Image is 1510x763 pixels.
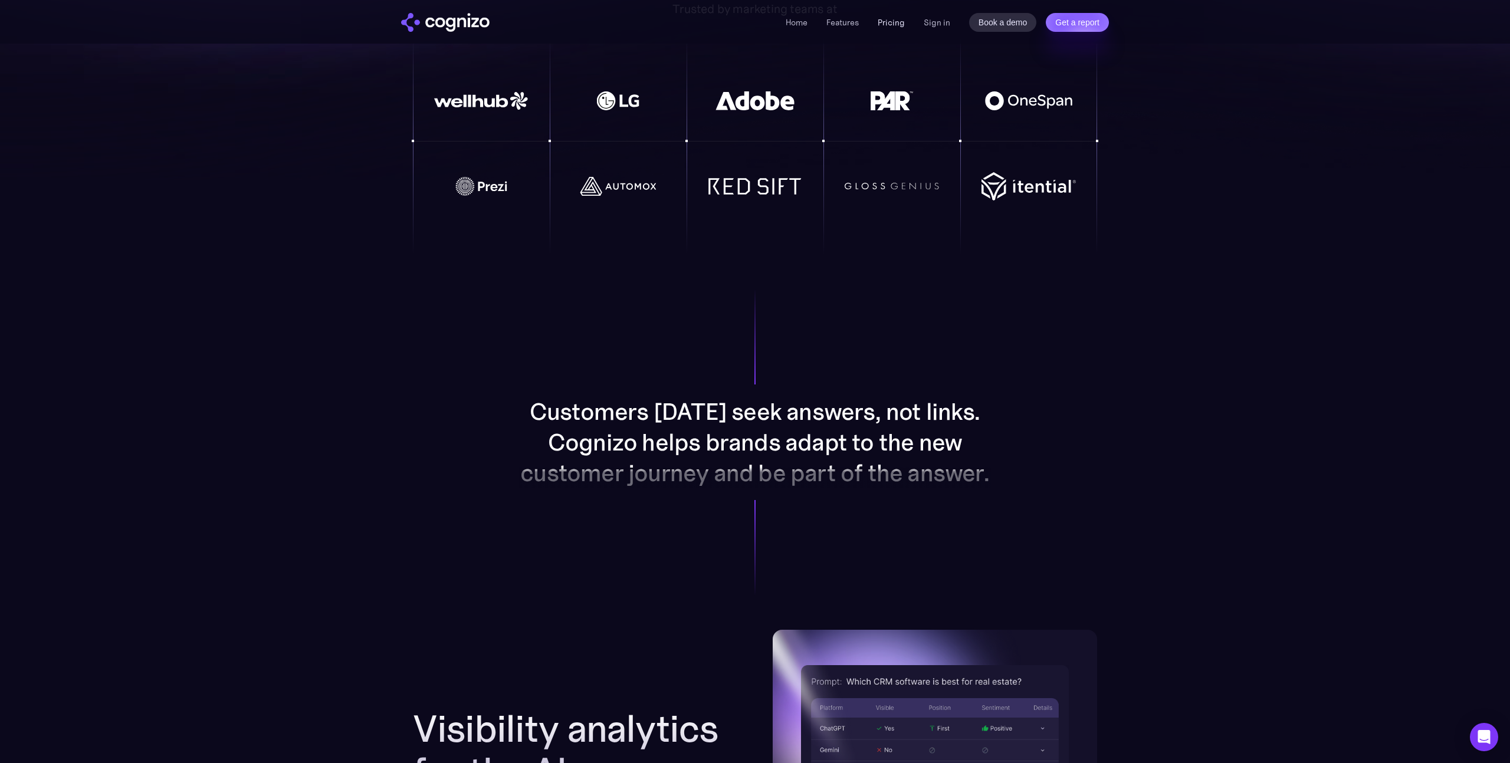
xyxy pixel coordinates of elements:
a: Sign in [924,15,950,29]
a: home [401,13,490,32]
a: Features [826,17,859,28]
a: Get a report [1046,13,1109,32]
a: Book a demo [969,13,1037,32]
a: Pricing [878,17,905,28]
img: cognizo logo [401,13,490,32]
a: Home [786,17,807,28]
div: Open Intercom Messenger [1470,723,1498,751]
p: Customers [DATE] seek answers, not links. Cognizo helps brands adapt to the new customer journey ... [519,396,991,488]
